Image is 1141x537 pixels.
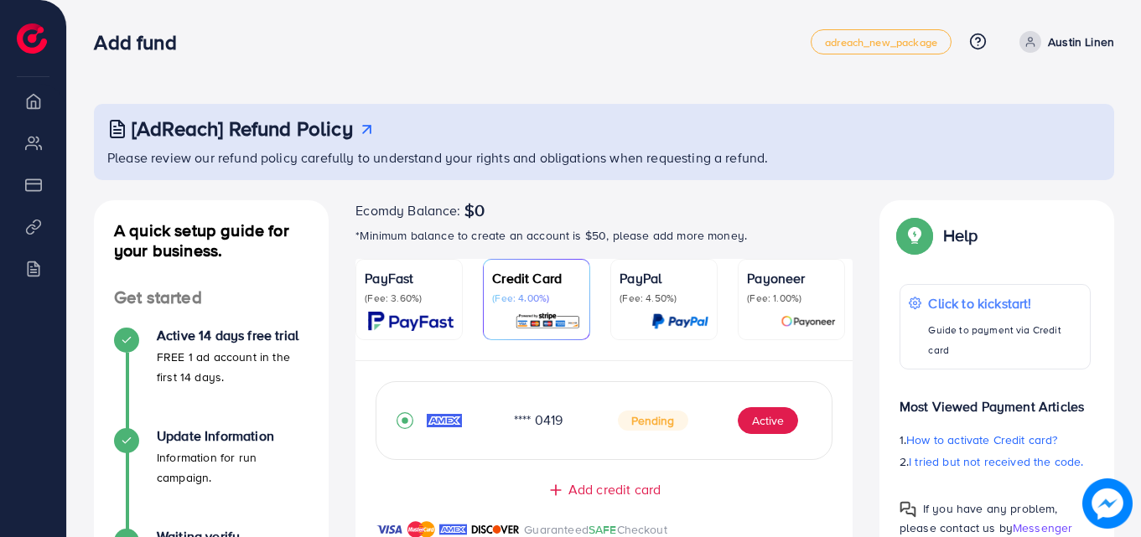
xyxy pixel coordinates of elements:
[620,268,708,288] p: PayPal
[1083,479,1132,528] img: image
[900,500,1058,536] span: If you have any problem, please contact us by
[355,200,460,220] span: Ecomdy Balance:
[618,410,688,431] span: Pending
[427,414,462,427] img: credit
[492,292,581,305] p: (Fee: 4.00%)
[365,268,454,288] p: PayFast
[157,447,309,488] p: Information for run campaign.
[515,312,581,331] img: card
[368,312,454,331] img: card
[1013,31,1114,53] a: Austin Linen
[568,480,661,499] span: Add credit card
[900,383,1091,416] p: Most Viewed Payment Articles
[157,328,309,343] h4: Active 14 days free trial
[781,312,836,331] img: card
[909,453,1083,470] span: I tried but not received the code.
[900,430,1091,450] p: 1.
[651,312,708,331] img: card
[397,412,413,429] svg: record circle
[1048,32,1114,52] p: Austin Linen
[900,501,916,518] img: Popup guide
[928,293,1081,313] p: Click to kickstart!
[94,220,329,261] h4: A quick setup guide for your business.
[825,37,937,48] span: adreach_new_package
[94,287,329,308] h4: Get started
[157,347,309,387] p: FREE 1 ad account in the first 14 days.
[464,200,485,220] span: $0
[620,292,708,305] p: (Fee: 4.50%)
[747,292,836,305] p: (Fee: 1.00%)
[355,225,853,245] p: *Minimum balance to create an account is $50, please add more money.
[107,147,1104,168] p: Please review our refund policy carefully to understand your rights and obligations when requesti...
[811,29,952,54] a: adreach_new_package
[94,328,329,428] li: Active 14 days free trial
[132,116,353,141] h3: [AdReach] Refund Policy
[943,225,978,245] p: Help
[94,30,189,54] h3: Add fund
[747,268,836,288] p: Payoneer
[906,431,1057,448] span: How to activate Credit card?
[157,428,309,444] h4: Update Information
[1013,519,1072,536] span: Messenger
[900,220,930,250] img: Popup guide
[17,23,47,54] img: logo
[94,428,329,529] li: Update Information
[365,292,454,305] p: (Fee: 3.60%)
[738,407,798,434] button: Active
[492,268,581,288] p: Credit Card
[900,452,1091,472] p: 2.
[928,320,1081,360] p: Guide to payment via Credit card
